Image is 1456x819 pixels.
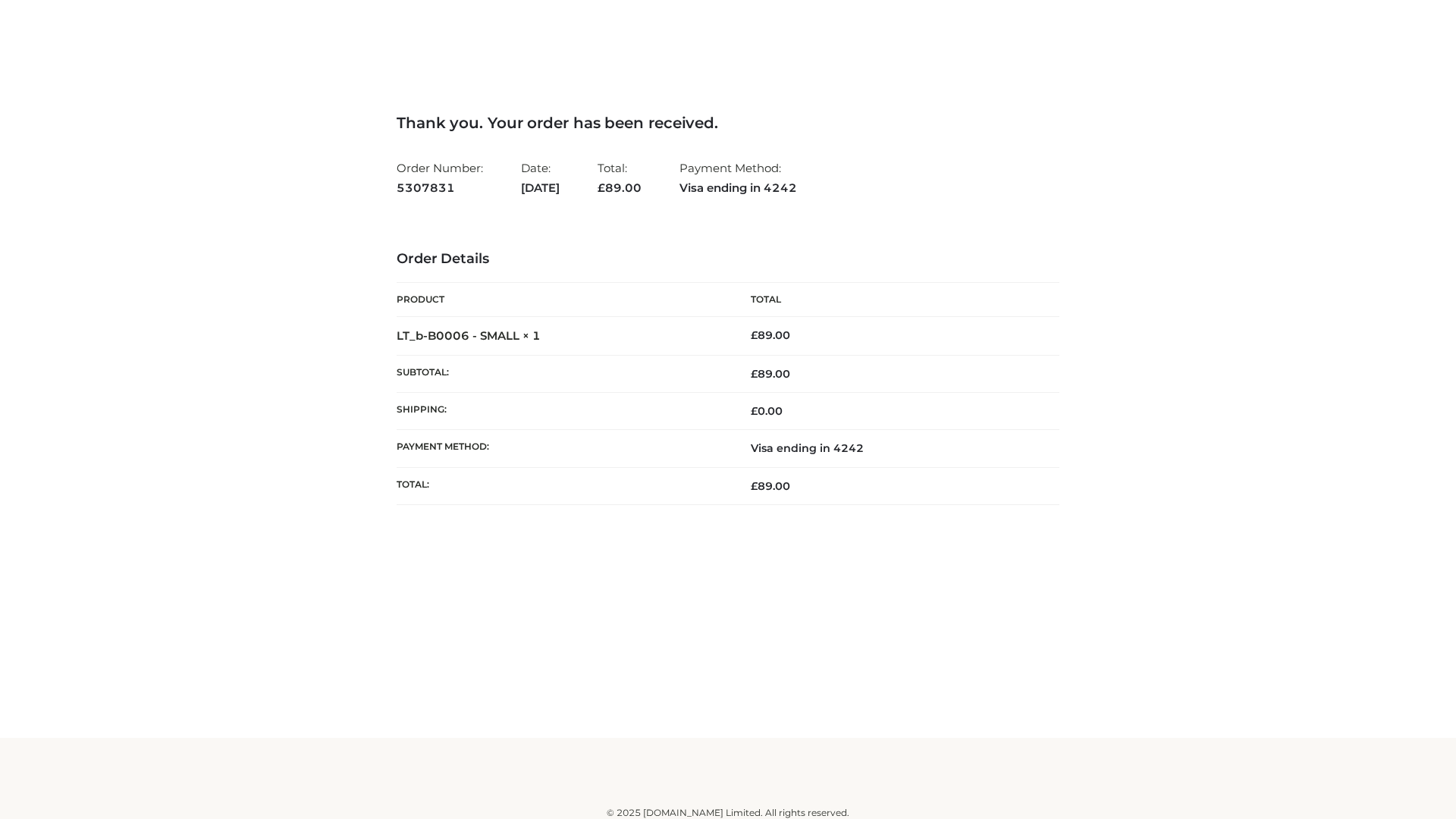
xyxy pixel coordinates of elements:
li: Payment Method: [679,155,797,201]
h3: Order Details [397,251,1059,268]
li: Order Number: [397,155,483,201]
span: £ [751,479,758,493]
li: Total: [598,155,642,201]
h3: Thank you. Your order has been received. [397,114,1059,132]
li: Date: [521,155,560,201]
th: Total [728,283,1059,317]
bdi: 0.00 [751,404,783,418]
td: Visa ending in 4242 [728,430,1059,467]
span: £ [751,328,758,342]
strong: Visa ending in 4242 [679,178,797,198]
strong: × 1 [522,328,541,343]
span: £ [598,180,605,195]
th: Total: [397,467,728,504]
span: 89.00 [598,180,642,195]
span: 89.00 [751,479,790,493]
strong: 5307831 [397,178,483,198]
th: Payment method: [397,430,728,467]
a: LT_b-B0006 - SMALL [397,328,519,343]
strong: [DATE] [521,178,560,198]
bdi: 89.00 [751,328,790,342]
th: Product [397,283,728,317]
span: £ [751,404,758,418]
th: Shipping: [397,393,728,430]
span: 89.00 [751,367,790,381]
th: Subtotal: [397,355,728,392]
span: £ [751,367,758,381]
